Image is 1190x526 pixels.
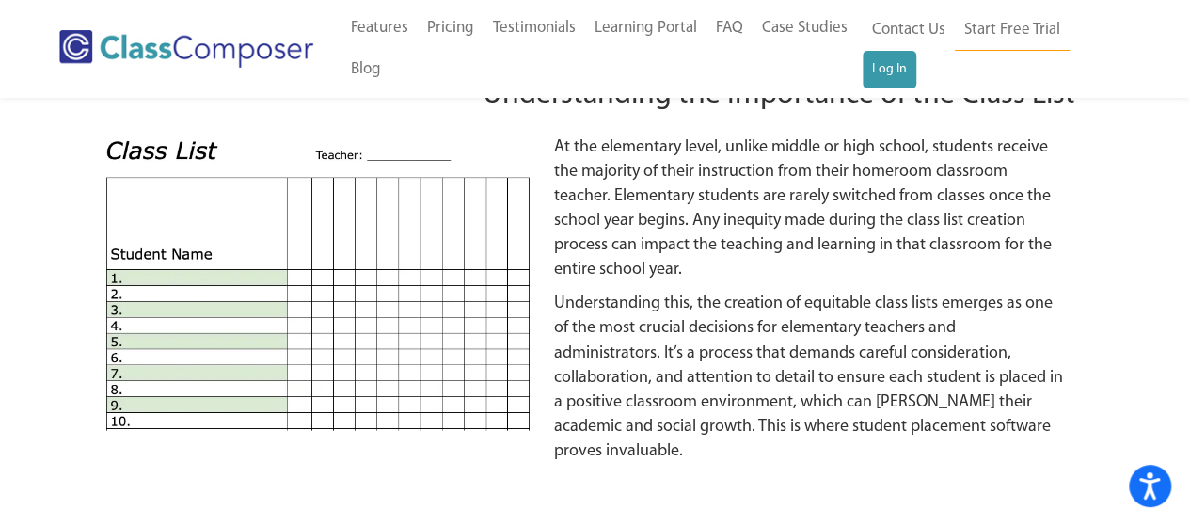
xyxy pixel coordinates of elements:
[863,9,1117,88] nav: Header Menu
[418,8,484,49] a: Pricing
[955,9,1070,52] a: Start Free Trial
[753,8,857,49] a: Case Studies
[341,8,418,49] a: Features
[59,30,313,68] img: Class Composer
[706,8,753,49] a: FAQ
[341,8,863,90] nav: Header Menu
[554,295,1063,460] span: Understanding this, the creation of equitable class lists emerges as one of the most crucial deci...
[97,135,535,431] img: classlist exemple
[554,139,1052,279] span: At the elementary level, unlike middle or high school, students receive the majority of their ins...
[863,51,916,88] a: Log In
[863,9,955,51] a: Contact Us
[341,49,390,90] a: Blog
[585,8,706,49] a: Learning Portal
[484,8,585,49] a: Testimonials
